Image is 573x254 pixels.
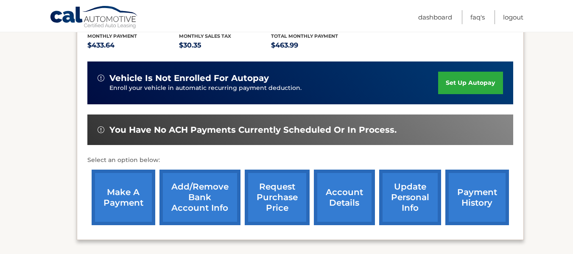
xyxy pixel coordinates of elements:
p: $30.35 [179,39,271,51]
p: Select an option below: [87,155,513,165]
a: update personal info [379,170,441,225]
span: Total Monthly Payment [271,33,338,39]
p: Enroll your vehicle in automatic recurring payment deduction. [109,84,439,93]
p: $463.99 [271,39,363,51]
span: Monthly sales Tax [179,33,231,39]
span: vehicle is not enrolled for autopay [109,73,269,84]
a: request purchase price [245,170,310,225]
a: account details [314,170,375,225]
a: Cal Automotive [50,6,139,30]
img: alert-white.svg [98,126,104,133]
span: Monthly Payment [87,33,137,39]
a: Logout [503,10,523,24]
a: FAQ's [470,10,485,24]
span: You have no ACH payments currently scheduled or in process. [109,125,397,135]
a: set up autopay [438,72,503,94]
a: Add/Remove bank account info [159,170,240,225]
img: alert-white.svg [98,75,104,81]
p: $433.64 [87,39,179,51]
a: make a payment [92,170,155,225]
a: payment history [445,170,509,225]
a: Dashboard [418,10,452,24]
